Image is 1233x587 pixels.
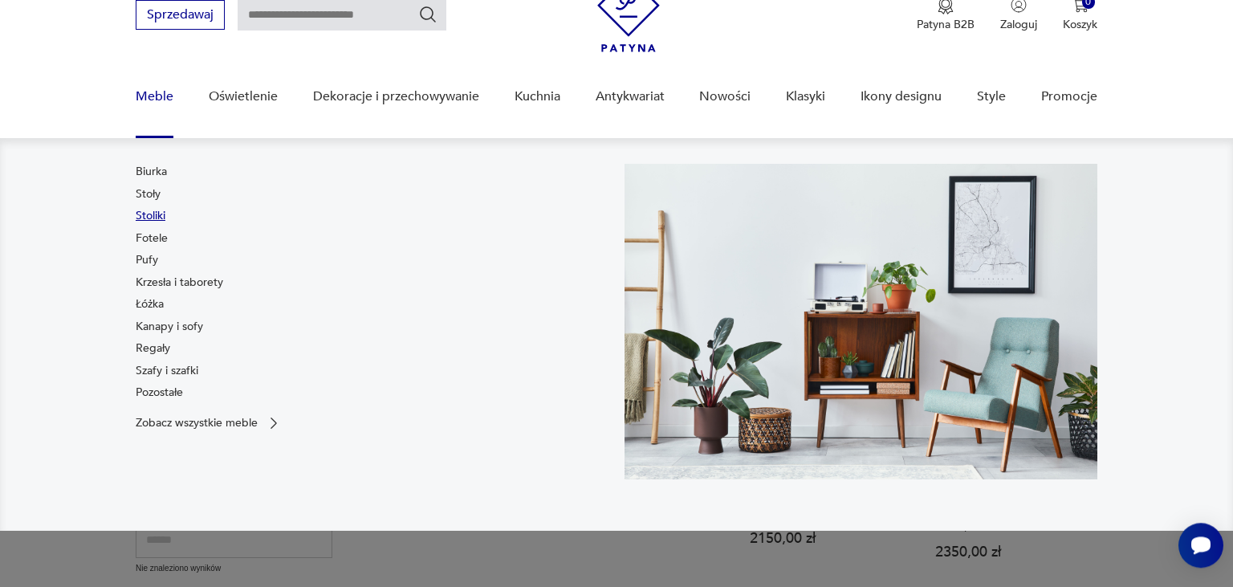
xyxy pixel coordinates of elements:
[136,66,173,128] a: Meble
[136,385,183,401] a: Pozostałe
[136,208,165,224] a: Stoliki
[136,252,158,268] a: Pufy
[1063,17,1097,32] p: Koszyk
[515,66,560,128] a: Kuchnia
[699,66,751,128] a: Nowości
[418,5,437,24] button: Szukaj
[136,275,223,291] a: Krzesła i taborety
[917,17,975,32] p: Patyna B2B
[136,415,282,431] a: Zobacz wszystkie meble
[977,66,1006,128] a: Style
[136,363,198,379] a: Szafy i szafki
[861,66,942,128] a: Ikony designu
[596,66,665,128] a: Antykwariat
[136,164,167,180] a: Biurka
[1041,66,1097,128] a: Promocje
[313,66,479,128] a: Dekoracje i przechowywanie
[625,164,1097,479] img: 969d9116629659dbb0bd4e745da535dc.jpg
[209,66,278,128] a: Oświetlenie
[136,340,170,357] a: Regały
[136,10,225,22] a: Sprzedawaj
[786,66,825,128] a: Klasyki
[1178,523,1223,568] iframe: Smartsupp widget button
[136,296,164,312] a: Łóżka
[1000,17,1037,32] p: Zaloguj
[136,418,258,428] p: Zobacz wszystkie meble
[136,186,161,202] a: Stoły
[136,230,168,247] a: Fotele
[136,319,203,335] a: Kanapy i sofy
